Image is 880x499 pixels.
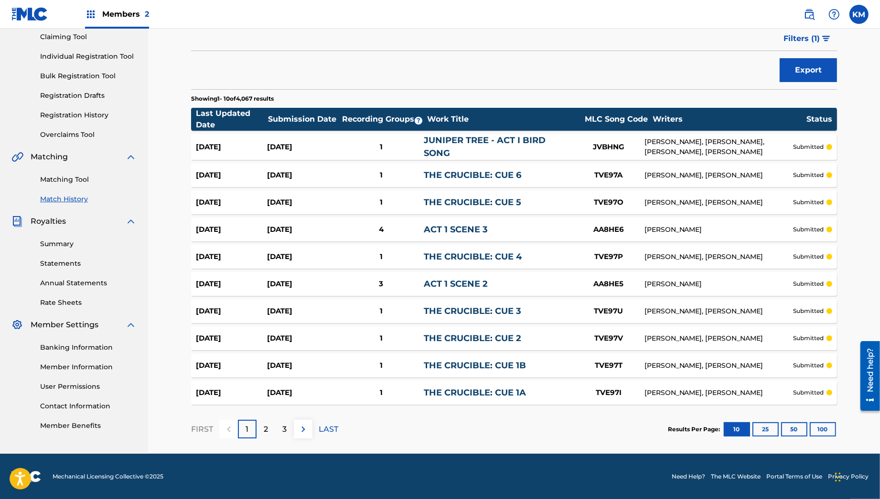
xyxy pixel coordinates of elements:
a: THE CRUCIBLE: CUE 3 [424,306,521,316]
img: help [828,9,840,20]
p: LAST [319,424,338,435]
a: Need Help? [672,472,705,481]
div: Writers [653,114,806,125]
div: [PERSON_NAME], [PERSON_NAME] [644,170,793,180]
div: AA8HE5 [573,279,644,290]
div: [DATE] [267,142,338,153]
p: submitted [793,171,824,179]
div: [PERSON_NAME], [PERSON_NAME] [644,361,793,371]
div: [DATE] [267,279,338,290]
span: Member Settings [31,319,98,331]
p: 1 [246,424,249,435]
p: submitted [793,198,824,207]
div: [DATE] [267,170,338,181]
img: search [804,9,815,20]
p: submitted [793,361,824,370]
a: Member Benefits [40,421,137,431]
div: [DATE] [267,251,338,262]
a: Summary [40,239,137,249]
button: 50 [781,422,807,437]
div: [PERSON_NAME], [PERSON_NAME], [PERSON_NAME], [PERSON_NAME] [644,137,793,157]
img: Member Settings [11,319,23,331]
p: submitted [793,280,824,288]
div: [PERSON_NAME], [PERSON_NAME] [644,306,793,316]
a: JUNIPER TREE - ACT I BIRD SONG [424,135,546,158]
div: User Menu [849,5,869,24]
div: [DATE] [196,387,267,398]
span: Filters ( 1 ) [783,33,820,44]
div: 1 [338,360,424,371]
img: Matching [11,151,23,163]
a: Individual Registration Tool [40,52,137,62]
a: THE CRUCIBLE: CUE 2 [424,333,521,343]
div: [DATE] [196,360,267,371]
div: Submission Date [268,114,340,125]
a: THE CRUCIBLE: CUE 1A [424,387,526,398]
p: submitted [793,307,824,315]
div: [PERSON_NAME], [PERSON_NAME] [644,252,793,262]
div: [PERSON_NAME] [644,279,793,289]
div: Last Updated Date [196,108,268,131]
a: THE CRUCIBLE: CUE 1B [424,360,526,371]
div: [DATE] [267,306,338,317]
button: 25 [752,422,779,437]
div: TVE97O [573,197,644,208]
div: AA8HE6 [573,224,644,235]
div: [PERSON_NAME], [PERSON_NAME] [644,333,793,343]
div: 4 [338,224,424,235]
span: Royalties [31,216,66,227]
div: [DATE] [196,306,267,317]
div: Help [825,5,844,24]
img: expand [125,216,137,227]
div: [PERSON_NAME] [644,225,793,235]
a: THE CRUCIBLE: CUE 6 [424,170,521,180]
div: Status [806,114,832,125]
a: Registration Drafts [40,91,137,101]
img: right [298,424,309,435]
div: [DATE] [196,251,267,262]
a: Matching Tool [40,175,137,185]
div: TVE97A [573,170,644,181]
div: [DATE] [196,142,267,153]
p: submitted [793,388,824,397]
div: TVE97T [573,360,644,371]
a: Contact Information [40,401,137,411]
div: 1 [338,387,424,398]
div: [DATE] [267,333,338,344]
p: submitted [793,143,824,151]
p: FIRST [191,424,213,435]
p: submitted [793,252,824,261]
div: [DATE] [267,387,338,398]
a: Statements [40,259,137,269]
div: [DATE] [267,360,338,371]
div: [DATE] [267,224,338,235]
p: Results Per Page: [668,425,722,434]
a: Registration History [40,110,137,120]
a: ACT 1 SCENE 2 [424,279,488,289]
div: TVE97V [573,333,644,344]
p: submitted [793,225,824,234]
img: expand [125,319,137,331]
div: 1 [338,251,424,262]
button: Export [780,58,837,82]
span: Mechanical Licensing Collective © 2025 [53,472,163,481]
a: THE CRUCIBLE: CUE 4 [424,251,522,262]
p: 3 [282,424,287,435]
span: ? [415,117,422,125]
div: TVE97I [573,387,644,398]
img: logo [11,471,41,482]
a: Rate Sheets [40,298,137,308]
div: TVE97P [573,251,644,262]
div: TVE97U [573,306,644,317]
a: User Permissions [40,382,137,392]
button: 100 [810,422,836,437]
div: 1 [338,197,424,208]
div: [DATE] [196,170,267,181]
div: MLC Song Code [580,114,652,125]
div: 1 [338,170,424,181]
div: JVBHNG [573,142,644,153]
a: Match History [40,194,137,204]
div: [DATE] [196,333,267,344]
